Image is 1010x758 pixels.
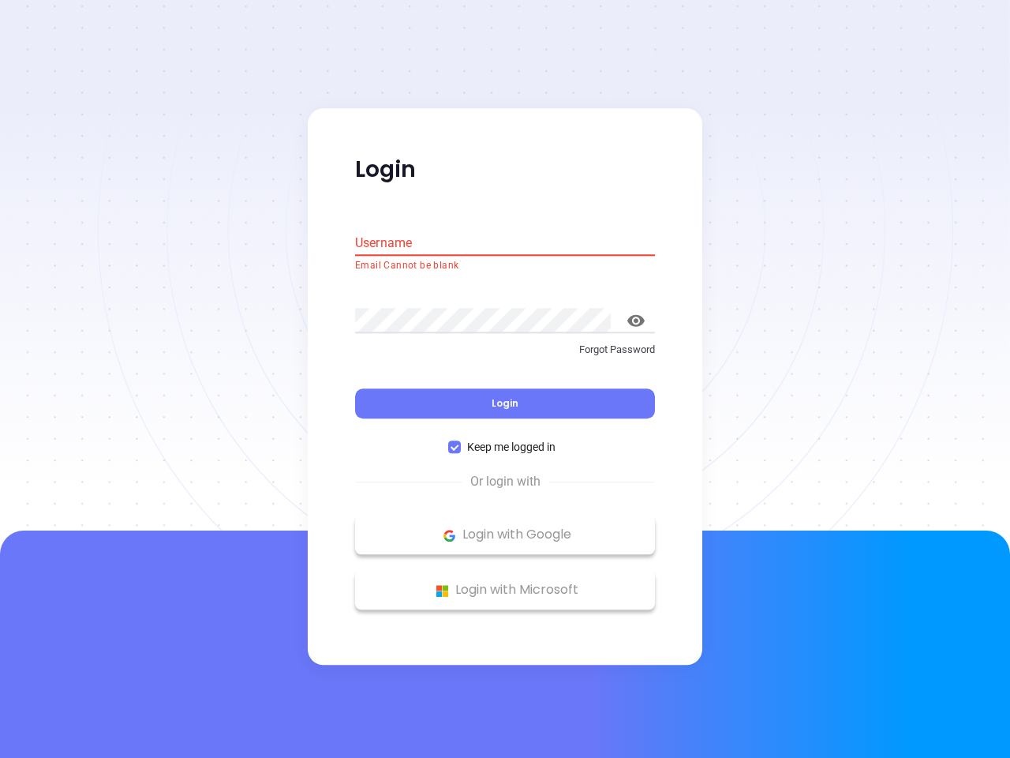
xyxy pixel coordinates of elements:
span: Keep me logged in [461,439,562,456]
button: Google Logo Login with Google [355,516,655,555]
img: Google Logo [440,526,459,546]
span: Or login with [462,473,548,492]
button: toggle password visibility [617,302,655,340]
button: Microsoft Logo Login with Microsoft [355,571,655,610]
span: Login [492,397,518,411]
a: Forgot Password [355,342,655,370]
img: Microsoft Logo [432,581,452,601]
p: Login with Google [363,523,647,547]
p: Login with Microsoft [363,579,647,602]
p: Login [355,156,655,184]
p: Email Cannot be blank [355,258,655,274]
button: Login [355,389,655,419]
p: Forgot Password [355,342,655,358]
